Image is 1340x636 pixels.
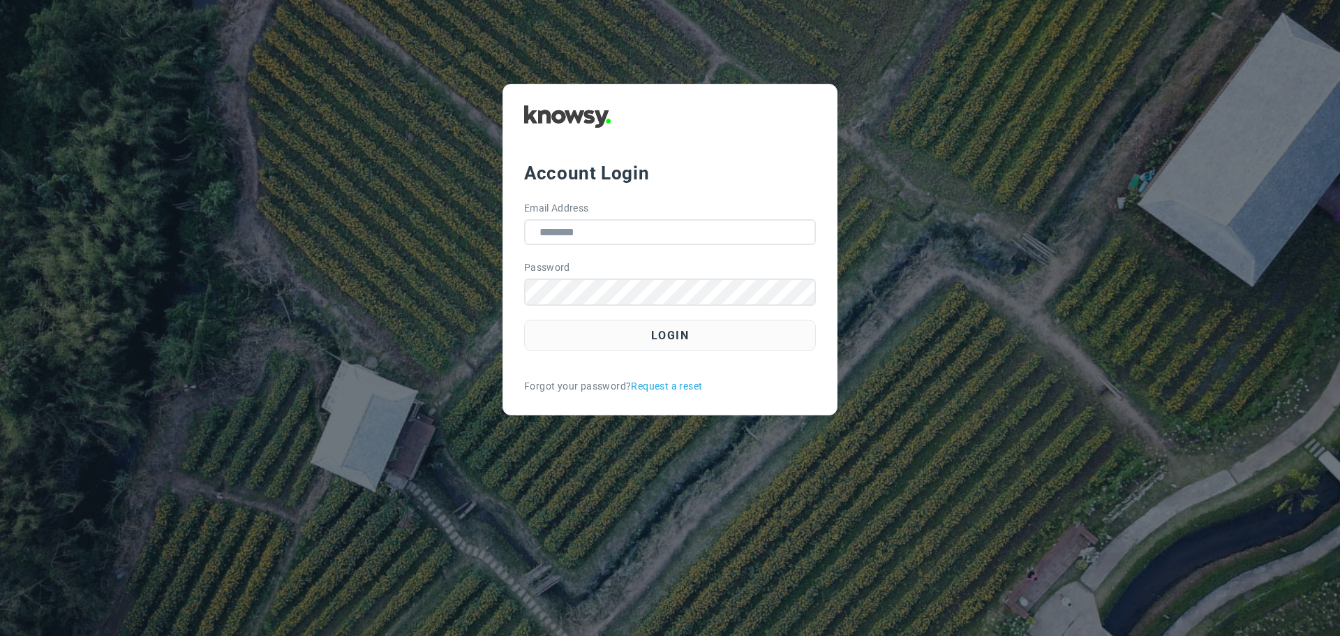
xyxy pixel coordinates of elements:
[631,379,702,394] a: Request a reset
[524,161,816,186] div: Account Login
[524,260,570,275] label: Password
[524,201,589,216] label: Email Address
[524,320,816,351] button: Login
[524,379,816,394] div: Forgot your password?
